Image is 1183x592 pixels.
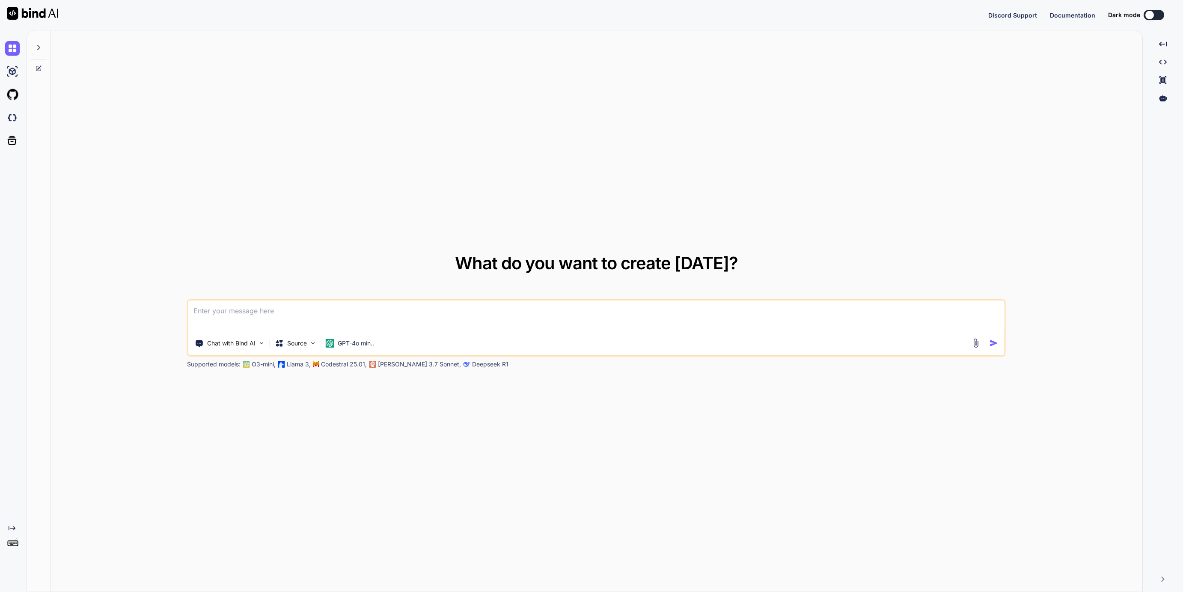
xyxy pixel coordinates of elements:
[7,7,58,20] img: Bind AI
[5,87,20,102] img: githubLight
[988,11,1037,20] button: Discord Support
[1050,12,1095,19] span: Documentation
[309,339,317,347] img: Pick Models
[472,360,508,369] p: Deepseek R1
[321,360,367,369] p: Codestral 25.01,
[338,339,374,348] p: GPT-4o min..
[258,339,265,347] img: Pick Tools
[243,361,250,368] img: GPT-4
[5,64,20,79] img: ai-studio
[455,253,738,274] span: What do you want to create [DATE]?
[1050,11,1095,20] button: Documentation
[287,360,311,369] p: Llama 3,
[1108,11,1140,19] span: Dark mode
[5,41,20,56] img: chat
[369,361,376,368] img: claude
[5,110,20,125] img: darkCloudIdeIcon
[252,360,276,369] p: O3-mini,
[287,339,307,348] p: Source
[278,361,285,368] img: Llama2
[187,360,241,369] p: Supported models:
[378,360,461,369] p: [PERSON_NAME] 3.7 Sonnet,
[990,339,999,348] img: icon
[988,12,1037,19] span: Discord Support
[326,339,334,348] img: GPT-4o mini
[971,338,981,348] img: attachment
[207,339,256,348] p: Chat with Bind AI
[313,361,319,367] img: Mistral-AI
[464,361,470,368] img: claude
